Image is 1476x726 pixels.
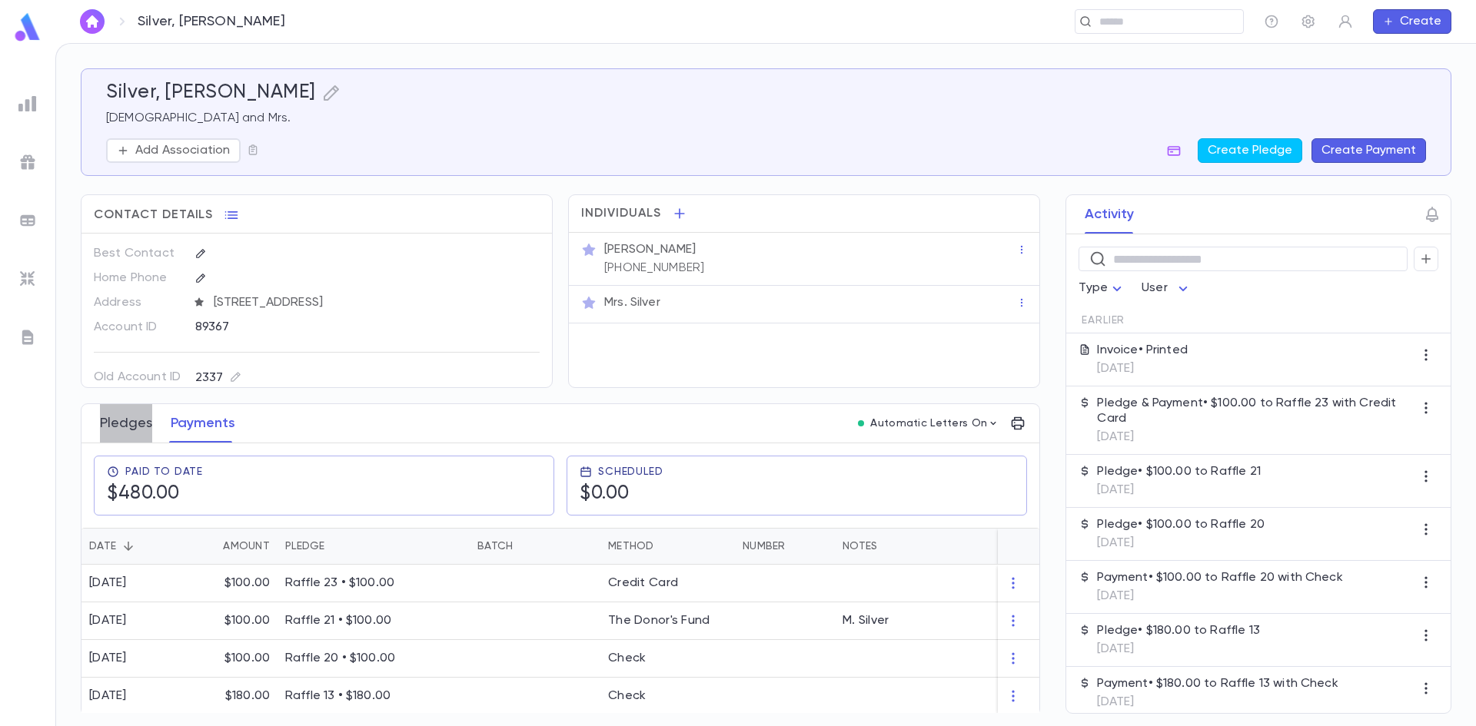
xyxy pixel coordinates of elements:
[285,575,462,591] p: Raffle 23 • $100.00
[600,528,735,565] div: Method
[89,528,116,565] div: Date
[604,295,660,310] p: Mrs. Silver
[1097,641,1260,657] p: [DATE]
[1311,138,1426,163] button: Create Payment
[18,211,37,230] img: batches_grey.339ca447c9d9533ef1741baa751efc33.svg
[18,153,37,171] img: campaigns_grey.99e729a5f7ee94e3726e6486bddda8f1.svg
[224,575,270,591] p: $100.00
[89,688,127,704] div: [DATE]
[580,482,663,506] h5: $0.00
[125,466,203,478] span: Paid To Date
[581,206,661,221] span: Individuals
[743,528,786,565] div: Number
[1097,517,1265,532] p: Pledge • $100.00 to Raffle 20
[195,368,241,387] div: 2337
[608,528,654,565] div: Method
[735,528,835,565] div: Number
[89,613,127,628] div: [DATE]
[1097,396,1414,426] p: Pledge & Payment • $100.00 to Raffle 23 with Credit Card
[1097,343,1188,358] p: Invoice • Printed
[1142,273,1192,303] div: User
[94,266,182,290] p: Home Phone
[195,315,464,338] div: 89367
[1097,482,1261,498] p: [DATE]
[106,81,316,104] h5: Silver, [PERSON_NAME]
[94,207,213,223] span: Contact Details
[513,534,537,559] button: Sort
[1097,535,1265,551] p: [DATE]
[94,241,182,266] p: Best Contact
[1097,429,1414,445] p: [DATE]
[1373,9,1451,34] button: Create
[608,651,646,666] div: Check
[89,575,127,591] div: [DATE]
[223,528,270,565] div: Amount
[654,534,679,559] button: Sort
[1198,138,1302,163] button: Create Pledge
[18,328,37,346] img: letters_grey.7941b92b52307dd3b8a917253454ce1c.svg
[843,528,877,565] div: Notes
[185,528,278,565] div: Amount
[106,138,241,163] button: Add Association
[1079,273,1126,303] div: Type
[608,575,678,591] div: Credit Card
[1079,282,1108,294] span: Type
[285,613,462,628] p: Raffle 21 • $100.00
[1097,676,1338,691] p: Payment • $180.00 to Raffle 13 with Check
[1142,282,1168,294] span: User
[604,260,704,276] p: [PHONE_NUMBER]
[107,482,203,506] h5: $480.00
[224,651,270,666] p: $100.00
[1085,195,1134,234] button: Activity
[870,417,987,429] p: Automatic Letters On
[1097,570,1342,585] p: Payment • $100.00 to Raffle 20 with Check
[1097,623,1260,638] p: Pledge • $180.00 to Raffle 13
[1097,361,1188,376] p: [DATE]
[843,613,889,628] div: M. Silver
[12,12,43,42] img: logo
[278,528,470,565] div: Pledge
[18,94,37,113] img: reports_grey.c525e4749d1bce6a11f5fe2a8de1b229.svg
[94,365,182,390] p: Old Account ID
[604,242,696,257] p: [PERSON_NAME]
[116,534,141,559] button: Sort
[225,688,270,704] p: $180.00
[138,13,285,30] p: Silver, [PERSON_NAME]
[94,290,182,315] p: Address
[224,613,270,628] p: $100.00
[608,688,646,704] div: Check
[18,270,37,288] img: imports_grey.530a8a0e642e233f2baf0ef88e8c9fcb.svg
[470,528,600,565] div: Batch
[198,534,223,559] button: Sort
[285,528,325,565] div: Pledge
[852,413,1006,434] button: Automatic Letters On
[1097,464,1261,479] p: Pledge • $100.00 to Raffle 21
[106,111,1426,126] p: [DEMOGRAPHIC_DATA] and Mrs.
[835,528,1027,565] div: Notes
[100,404,152,443] button: Pledges
[83,15,101,28] img: home_white.a664292cf8c1dea59945f0da9f25487c.svg
[1097,695,1338,710] p: [DATE]
[94,315,182,340] p: Account ID
[171,404,235,443] button: Payments
[208,295,541,310] span: [STREET_ADDRESS]
[1097,588,1342,604] p: [DATE]
[477,528,513,565] div: Batch
[608,613,710,628] div: The Donor's Fund
[285,688,462,704] p: Raffle 13 • $180.00
[1082,314,1125,327] span: Earlier
[285,651,462,666] p: Raffle 20 • $100.00
[81,528,185,565] div: Date
[135,143,230,158] p: Add Association
[598,466,663,478] span: Scheduled
[89,651,127,666] div: [DATE]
